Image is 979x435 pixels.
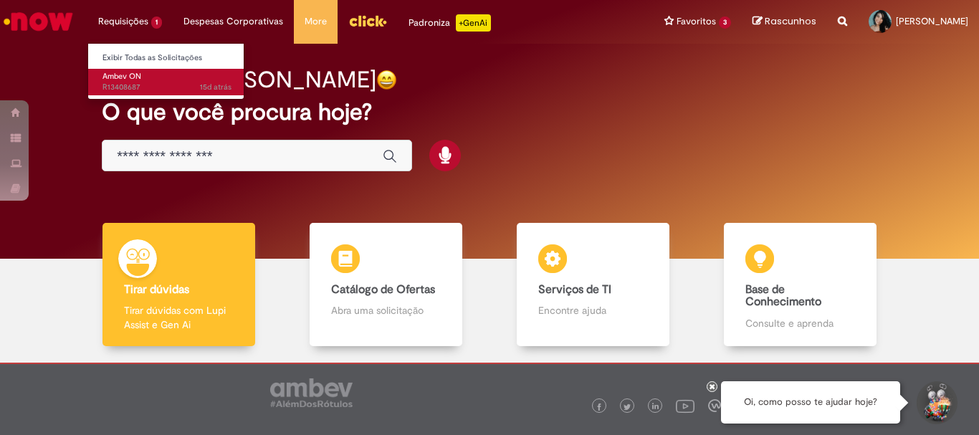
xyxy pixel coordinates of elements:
p: Tirar dúvidas com Lupi Assist e Gen Ai [124,303,233,332]
span: Ambev ON [102,71,141,82]
span: R13408687 [102,82,231,93]
span: 1 [151,16,162,29]
a: Catálogo de Ofertas Abra uma solicitação [282,223,489,347]
img: logo_footer_twitter.png [624,403,631,411]
a: Base de Conhecimento Consulte e aprenda [697,223,904,347]
img: ServiceNow [1,7,75,36]
img: logo_footer_ambev_rotulo_gray.png [270,378,353,407]
img: happy-face.png [376,70,397,90]
span: Favoritos [677,14,716,29]
img: logo_footer_linkedin.png [652,403,659,411]
h2: O que você procura hoje? [102,100,877,125]
ul: Requisições [87,43,244,100]
div: Padroniza [409,14,491,32]
img: logo_footer_workplace.png [708,399,721,412]
b: Tirar dúvidas [124,282,189,297]
img: logo_footer_youtube.png [676,396,694,415]
span: More [305,14,327,29]
b: Serviços de TI [538,282,611,297]
span: Requisições [98,14,148,29]
p: Encontre ajuda [538,303,647,317]
img: logo_footer_facebook.png [596,403,603,411]
a: Tirar dúvidas Tirar dúvidas com Lupi Assist e Gen Ai [75,223,282,347]
p: Abra uma solicitação [331,303,440,317]
p: +GenAi [456,14,491,32]
p: Consulte e aprenda [745,316,854,330]
span: 3 [719,16,731,29]
a: Aberto R13408687 : Ambev ON [88,69,246,95]
time: 13/08/2025 11:22:53 [200,82,231,92]
img: click_logo_yellow_360x200.png [348,10,387,32]
div: Oi, como posso te ajudar hoje? [721,381,900,424]
b: Base de Conhecimento [745,282,821,310]
a: Serviços de TI Encontre ajuda [489,223,697,347]
button: Iniciar Conversa de Suporte [914,381,957,424]
a: Exibir Todas as Solicitações [88,50,246,66]
b: Catálogo de Ofertas [331,282,435,297]
span: Rascunhos [765,14,816,28]
span: [PERSON_NAME] [896,15,968,27]
a: Rascunhos [753,15,816,29]
span: 15d atrás [200,82,231,92]
span: Despesas Corporativas [183,14,283,29]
